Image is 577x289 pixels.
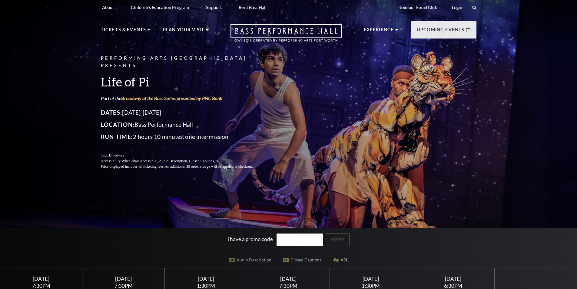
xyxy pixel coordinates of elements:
a: Broadway at the Bass Series presented by PNC Bank [121,95,222,101]
div: 7:30PM [7,283,75,288]
span: Run Time: [101,133,133,140]
span: Wheelchair Accessible , Audio Description, Closed Captions, ASL [121,159,223,163]
div: 7:30PM [254,283,322,288]
span: Dates: [101,109,122,116]
p: Upcoming Events [417,26,465,37]
div: 1:30PM [172,283,240,288]
span: An additional $5 order charge will be applied at checkout. [164,164,253,169]
p: Price displayed includes all ticketing fees. [101,164,267,170]
p: Tags: [101,153,267,158]
div: 7:30PM [90,283,158,288]
div: [DATE] [419,276,487,282]
p: Part of the [101,95,267,102]
p: About [102,5,114,10]
div: [DATE] [337,276,405,282]
p: Accessibility: [101,158,267,164]
label: I have a promo code [227,236,273,242]
p: Tickets & Events [101,26,146,37]
p: Plan Your Visit [163,26,204,37]
span: Location: [101,121,135,128]
p: 2 hours 10 minutes, one intermission [101,132,267,142]
div: [DATE] [254,276,322,282]
div: [DATE] [172,276,240,282]
div: [DATE] [7,276,75,282]
p: Bass Performance Hall [101,120,267,129]
p: Rent Bass Hall [239,5,267,10]
p: Performing Arts [GEOGRAPHIC_DATA] Presents [101,55,267,70]
p: Children's Education Program [131,5,189,10]
p: Experience [364,26,394,37]
h3: Life of Pi [101,74,267,89]
div: 6:30PM [419,283,487,288]
div: 1:30PM [337,283,405,288]
p: [DATE]-[DATE] [101,108,267,117]
span: Broadway [109,153,124,157]
div: [DATE] [90,276,158,282]
p: Support [206,5,222,10]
